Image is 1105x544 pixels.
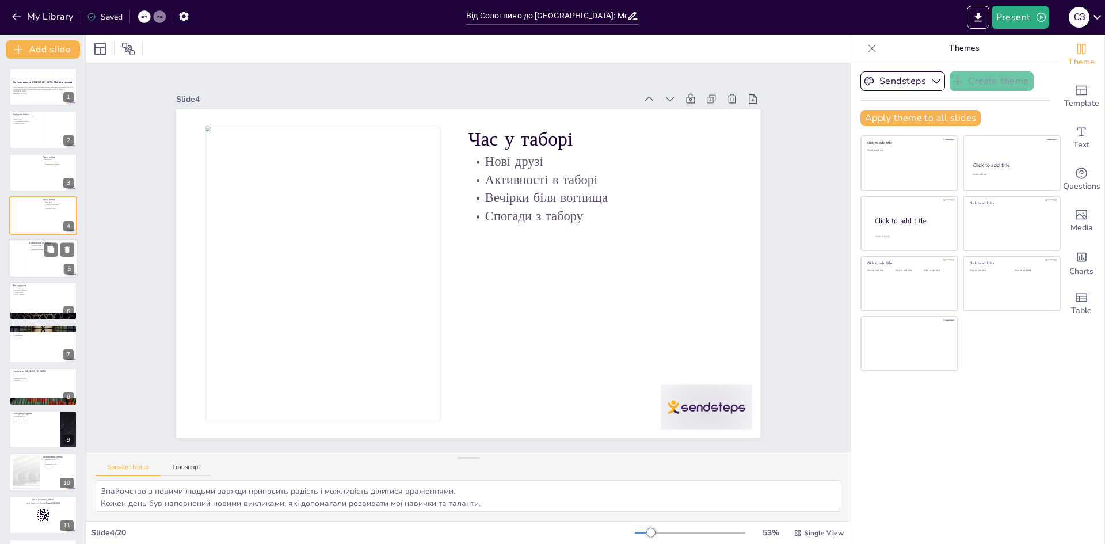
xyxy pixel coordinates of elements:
[468,126,731,153] p: Час у таборі
[1071,305,1092,317] span: Table
[13,379,74,381] p: Пригоди
[13,116,40,118] p: Бабуся навчила мене кулінарії
[43,204,74,206] p: Активності в таборі
[9,453,77,491] div: 10
[43,455,74,459] p: Повернення додому
[9,68,77,106] div: https://cdn.sendsteps.com/images/logo/sendsteps_logo_white.pnghttps://cdn.sendsteps.com/images/lo...
[13,422,57,424] p: Щасливі спогади
[29,248,74,250] p: Цінність моментів
[1069,265,1093,278] span: Charts
[161,463,212,476] button: Transcript
[63,435,74,445] div: 9
[1070,222,1093,234] span: Media
[13,375,74,377] p: Велосипедні прогулянки
[29,241,74,244] p: Повернення до бабусі
[13,417,57,420] p: Сміх і радість
[9,196,77,234] div: https://cdn.sendsteps.com/images/logo/sendsteps_logo_white.pnghttps://cdn.sendsteps.com/images/lo...
[63,306,74,317] div: 6
[9,282,77,320] div: https://cdn.sendsteps.com/images/logo/sendsteps_logo_white.pnghttps://cdn.sendsteps.com/images/lo...
[860,110,981,126] button: Apply theme to all slides
[96,480,841,512] textarea: Знайомство з новими людьми завжди приносить радість і можливість ділитися враженнями. Кожен день ...
[468,171,731,189] p: Активності в таборі
[29,246,74,248] p: Історії бабусі
[13,120,40,122] p: Спілкування з бабусею
[9,239,78,278] div: https://cdn.sendsteps.com/images/logo/sendsteps_logo_white.pnghttps://cdn.sendsteps.com/images/lo...
[60,478,74,488] div: 10
[466,7,627,24] input: Insert title
[38,498,55,501] strong: [DOMAIN_NAME]
[867,149,950,152] div: Click to add text
[13,370,74,373] p: Подорож до [GEOGRAPHIC_DATA]
[1058,242,1104,283] div: Add charts and graphs
[43,206,74,208] p: Вечірки біля вогнища
[29,250,74,253] p: Взаєморозуміння
[9,368,77,406] div: 8
[13,327,74,330] p: Відпочинок у Солотвино
[13,498,74,501] p: Go to
[63,178,74,188] div: 3
[867,140,950,145] div: Click to add title
[1015,269,1051,272] div: Click to add text
[6,40,80,59] button: Add slide
[757,527,784,538] div: 53 %
[9,325,77,363] div: 7
[804,528,844,538] span: Single View
[13,372,74,375] p: Гірські краєвиди
[1058,76,1104,117] div: Add ready made slides
[468,189,731,207] p: Вечірки біля вогнища
[176,94,636,105] div: Slide 4
[13,377,74,379] p: Відчуття свободи
[43,155,74,159] p: Час у таборі
[29,244,74,246] p: Домашні справи
[91,527,635,538] div: Slide 4 / 20
[875,216,948,226] div: Click to add title
[43,465,74,467] p: Новий сезон
[13,412,57,416] p: Спогади про друзів
[13,330,74,332] p: Термальні води
[43,201,74,204] p: Нові друзі
[973,173,1049,176] div: Click to add text
[1063,180,1100,193] span: Questions
[1058,159,1104,200] div: Get real-time input from your audience
[43,461,74,463] p: Готовність до нових пригод
[43,458,74,461] p: Вдячність за літо
[13,86,74,93] p: У цій презентації я поділюсь своїми незабутніми літніми пригодами: від відвідин бабусі до веселих...
[1058,35,1104,76] div: Change the overall theme
[970,201,1052,206] div: Click to add title
[13,118,40,120] p: Час у саду
[43,161,74,163] p: Активності в таборі
[63,221,74,231] div: 4
[43,208,74,210] p: Спогади з табору
[43,158,74,161] p: Нові друзі
[860,71,945,91] button: Sendsteps
[1064,97,1099,110] span: Template
[13,420,57,422] p: Підтримка друзів
[43,163,74,165] p: Вечірки біля вогнища
[13,501,74,505] p: and login with code
[867,261,950,265] div: Click to add title
[13,416,57,418] p: Спільні пригоди
[63,92,74,102] div: 1
[1058,283,1104,325] div: Add a table
[924,269,950,272] div: Click to add text
[13,284,74,287] p: Час з дідусем
[9,7,78,26] button: My Library
[64,264,74,274] div: 5
[9,496,77,534] div: 11
[1058,200,1104,242] div: Add images, graphics, shapes or video
[91,40,109,58] div: Layout
[9,111,77,149] div: https://cdn.sendsteps.com/images/logo/sendsteps_logo_white.pnghttps://cdn.sendsteps.com/images/lo...
[63,349,74,360] div: 7
[44,242,58,256] button: Duplicate Slide
[881,35,1047,62] p: Themes
[13,81,72,83] strong: Від Солотвино до [GEOGRAPHIC_DATA]: Мої літні спогади
[896,269,921,272] div: Click to add text
[13,336,74,338] p: Враження
[950,71,1034,91] button: Create theme
[13,287,74,290] p: Рибалка
[63,135,74,146] div: 2
[1068,56,1095,69] span: Theme
[13,113,40,116] p: Відвідини бабусі
[967,6,989,29] button: Export to PowerPoint
[13,93,74,95] p: Generated with [URL]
